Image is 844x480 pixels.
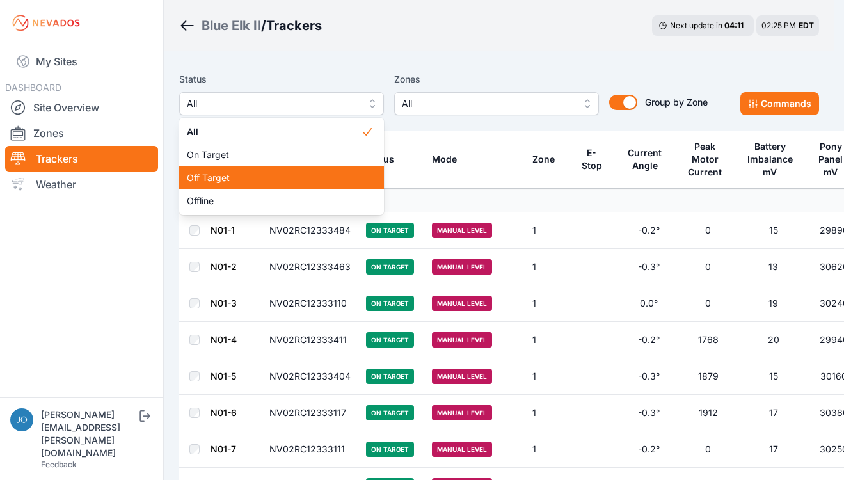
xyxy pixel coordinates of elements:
div: All [179,118,384,215]
button: All [179,92,384,115]
span: All [187,96,358,111]
span: On Target [187,148,361,161]
span: All [187,125,361,138]
span: Off Target [187,172,361,184]
span: Offline [187,195,361,207]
